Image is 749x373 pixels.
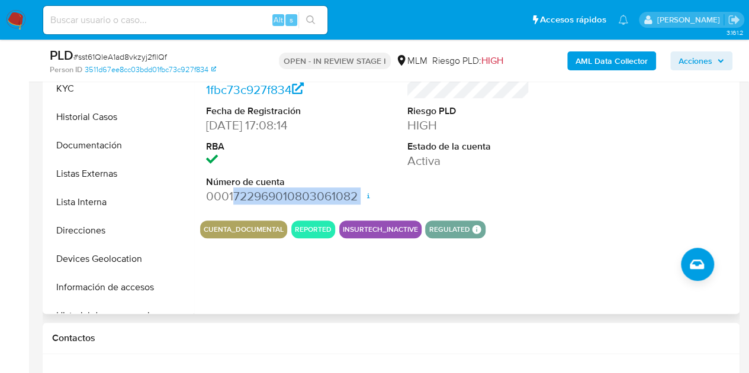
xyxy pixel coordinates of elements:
h1: Contactos [52,332,730,344]
p: loui.hernandezrodriguez@mercadolibre.com.mx [657,14,724,25]
b: AML Data Collector [576,51,648,70]
span: HIGH [481,54,503,67]
button: Historial de conversaciones [46,301,194,330]
span: # sst61QleA1ad8vkzyj2fllQf [73,51,167,63]
input: Buscar usuario o caso... [43,12,327,28]
span: Acciones [679,51,712,70]
span: s [290,14,293,25]
button: Acciones [670,51,732,70]
dd: [DATE] 17:08:14 [206,117,329,134]
dt: RBA [206,140,329,153]
dt: Riesgo PLD [407,105,530,118]
button: Direcciones [46,216,194,245]
button: KYC [46,74,194,103]
div: MLM [396,54,427,67]
button: Información de accesos [46,273,194,301]
button: Historial Casos [46,103,194,131]
span: Accesos rápidos [540,14,606,26]
button: Listas Externas [46,160,194,188]
dt: Fecha de Registración [206,105,329,118]
a: Notificaciones [618,15,628,25]
b: Person ID [50,64,82,75]
span: Riesgo PLD: [432,54,503,67]
dt: Número de cuenta [206,176,329,189]
a: 3511d67ee8cc03bdd01fbc73c927f834 [85,64,216,75]
a: Salir [728,14,740,26]
button: search-icon [298,12,323,28]
button: AML Data Collector [567,51,656,70]
span: Alt [274,14,283,25]
dd: HIGH [407,117,530,134]
button: Devices Geolocation [46,245,194,273]
button: Documentación [46,131,194,160]
button: Lista Interna [46,188,194,216]
dd: 0001722969010803061082 [206,188,329,205]
dd: Activa [407,153,530,169]
b: PLD [50,46,73,64]
dt: Estado de la cuenta [407,140,530,153]
span: 3.161.2 [726,28,743,37]
p: OPEN - IN REVIEW STAGE I [279,53,391,69]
